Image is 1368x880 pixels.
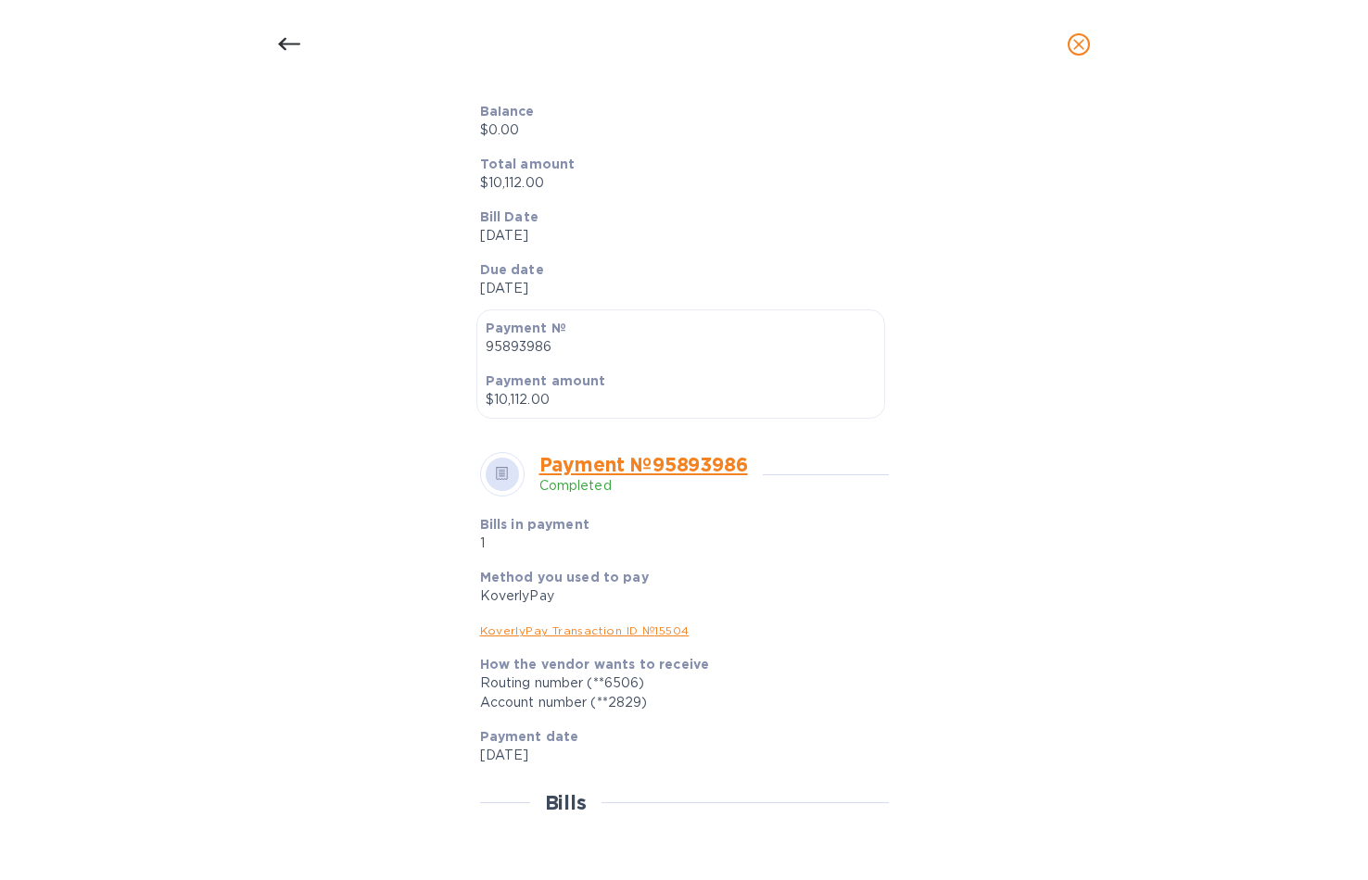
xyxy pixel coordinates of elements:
[480,729,579,744] b: Payment date
[480,226,874,245] p: [DATE]
[480,623,690,637] a: KoverlyPay Transaction ID № 15504
[480,570,649,585] b: Method you used to pay
[480,104,535,119] b: Balance
[486,337,876,357] p: 95893986
[486,321,566,335] b: Payment №
[480,157,576,171] b: Total amount
[480,534,742,553] p: 1
[480,746,874,765] p: [DATE]
[545,791,587,814] h2: Bills
[480,120,874,140] p: $0.00
[480,262,544,277] b: Due date
[480,586,874,606] div: KoverlyPay
[480,279,874,298] p: [DATE]
[486,390,876,409] p: $10,112.00
[480,173,874,193] p: $10,112.00
[480,209,538,224] b: Bill Date
[486,373,606,388] b: Payment amount
[539,476,748,496] p: Completed
[480,693,874,712] div: Account number (**2829)
[1057,22,1101,67] button: close
[480,673,874,693] div: Routing number (**6506)
[480,657,710,672] b: How the vendor wants to receive
[539,453,748,476] a: Payment № 95893986
[480,517,589,532] b: Bills in payment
